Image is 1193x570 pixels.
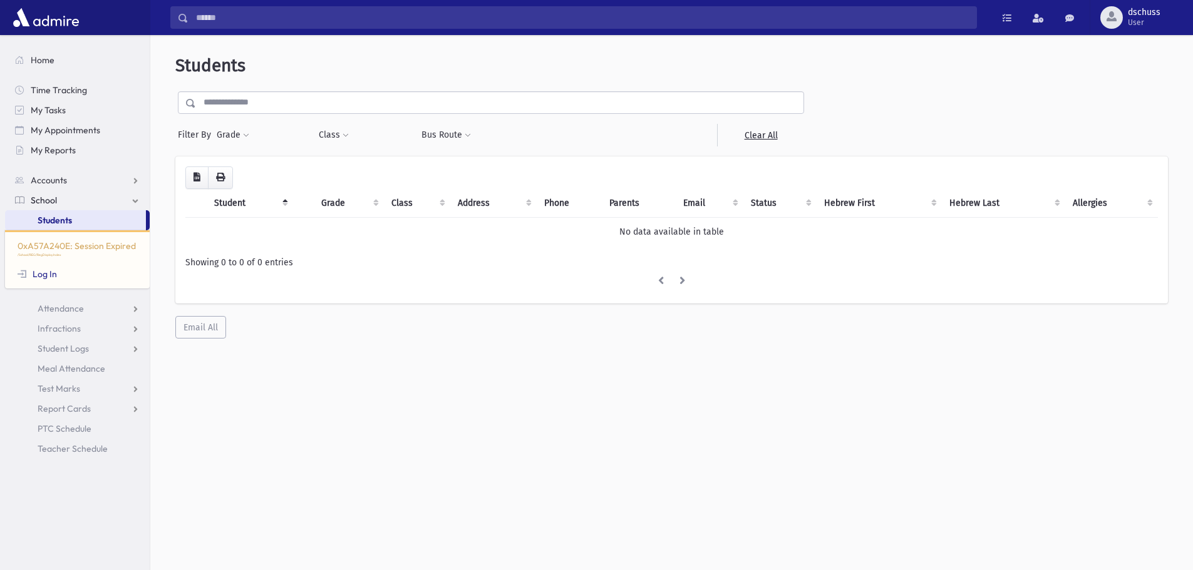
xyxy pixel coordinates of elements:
[31,175,67,186] span: Accounts
[31,104,66,116] span: My Tasks
[5,120,150,140] a: My Appointments
[743,189,817,218] th: Status: activate to sort column ascending
[5,439,150,459] a: Teacher Schedule
[421,124,472,146] button: Bus Route
[942,189,1065,218] th: Hebrew Last: activate to sort column ascending
[175,316,226,338] button: Email All
[5,338,150,359] a: Student Logs
[5,399,150,419] a: Report Cards
[5,419,150,439] a: PTC Schedule
[31,84,87,96] span: Time Tracking
[31,54,54,66] span: Home
[207,189,293,218] th: Student: activate to sort column descending
[5,359,150,379] a: Meal Attendance
[5,100,150,120] a: My Tasks
[31,125,100,136] span: My Appointments
[717,124,804,146] a: Clear All
[38,215,72,226] span: Students
[5,210,146,230] a: Students
[1128,8,1160,18] span: dschuss
[5,230,150,288] div: 0xA57A240E: Session Expired
[31,195,57,206] span: School
[318,124,349,146] button: Class
[31,145,76,156] span: My Reports
[38,323,81,334] span: Infractions
[602,189,676,218] th: Parents
[384,189,450,218] th: Class: activate to sort column ascending
[18,253,137,258] p: /School/REG/RegDisplayIndex
[38,383,80,394] span: Test Marks
[537,189,601,218] th: Phone
[178,128,216,141] span: Filter By
[1065,189,1158,218] th: Allergies: activate to sort column ascending
[216,124,250,146] button: Grade
[38,403,91,414] span: Report Cards
[5,318,150,338] a: Infractions
[38,363,105,374] span: Meal Attendance
[5,170,150,190] a: Accounts
[38,423,91,434] span: PTC Schedule
[450,189,537,218] th: Address: activate to sort column ascending
[5,298,150,318] a: Attendance
[38,303,84,314] span: Attendance
[185,217,1158,246] td: No data available in table
[5,140,150,160] a: My Reports
[5,379,150,399] a: Test Marks
[189,6,976,29] input: Search
[185,256,1158,269] div: Showing 0 to 0 of 0 entries
[38,443,108,454] span: Teacher Schedule
[5,50,150,70] a: Home
[817,189,942,218] th: Hebrew First: activate to sort column ascending
[18,268,57,280] a: Log In
[208,166,233,189] button: Print
[10,5,82,30] img: AdmirePro
[175,55,245,76] span: Students
[5,190,150,210] a: School
[185,166,209,189] button: CSV
[5,80,150,100] a: Time Tracking
[314,189,384,218] th: Grade: activate to sort column ascending
[38,343,89,354] span: Student Logs
[1128,18,1160,28] span: User
[676,189,743,218] th: Email: activate to sort column ascending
